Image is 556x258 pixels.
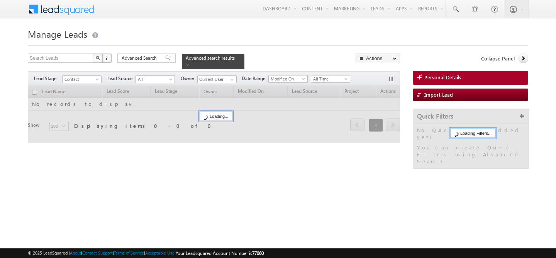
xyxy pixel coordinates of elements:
[136,75,175,83] a: All
[63,76,99,83] span: Contact
[311,75,350,83] a: All Time
[82,250,113,255] a: Contact Support
[481,55,515,62] span: Collapse Panel
[28,28,87,40] span: Manage Leads
[200,112,232,121] div: Loading...
[424,74,461,81] span: Personal Details
[34,75,62,82] span: Lead Stage
[311,75,348,82] span: All Time
[252,250,264,256] span: 77060
[424,91,453,98] span: Import Lead
[413,71,528,85] a: Personal Details
[96,56,100,60] img: Search
[197,75,237,83] input: Type to Search
[176,250,264,256] span: Your Leadsquared Account Number is
[105,55,109,61] span: ?
[226,76,236,84] a: Show All Items
[70,250,81,255] a: About
[268,75,308,83] a: Modified On
[145,250,175,255] a: Acceptable Use
[107,75,136,82] span: Lead Source
[269,75,305,82] span: Modified On
[28,250,264,257] span: © 2025 LeadSquared | | | | |
[450,129,496,138] div: Loading Filters...
[102,54,112,63] button: ?
[114,250,144,255] a: Terms of Service
[181,75,197,82] span: Owner
[62,75,102,83] a: Contact
[122,55,159,62] span: Advanced Search
[242,75,268,82] span: Date Range
[356,54,400,63] button: Actions
[136,76,173,83] span: All
[186,55,235,61] span: Advanced search results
